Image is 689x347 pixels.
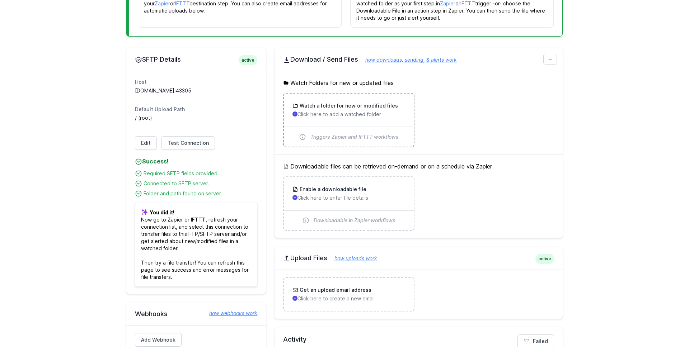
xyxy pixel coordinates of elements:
[283,79,554,87] h5: Watch Folders for new or updated files
[135,136,157,150] a: Edit
[440,0,455,6] a: Zapier
[161,136,215,150] a: Test Connection
[144,190,257,197] div: Folder and path found on server.
[135,114,257,122] dd: / (root)
[155,0,170,6] a: Zapier
[135,79,257,86] dt: Host
[144,180,257,187] div: Connected to SFTP server.
[310,133,399,141] span: Triggers Zapier and IFTTT workflows
[292,194,405,201] p: Click here to enter file details
[135,203,257,287] p: Now go to Zapier or IFTTT, refresh your connection list, and select this connection to transfer f...
[327,255,377,261] a: how uploads work
[202,310,257,317] a: how webhooks work
[150,209,174,215] b: You did it!
[283,55,554,64] h2: Download / Send Files
[144,170,257,177] div: Required SFTP fields provided.
[135,333,182,347] a: Add Webhook
[535,254,554,264] span: active
[135,157,257,166] h4: Success!
[135,55,257,64] h2: SFTP Details
[653,311,680,338] iframe: Drift Widget Chat Controller
[135,310,257,318] h2: Webhooks
[292,295,405,302] p: Click here to create a new email
[175,0,189,6] a: IFTTT
[283,334,554,344] h2: Activity
[358,57,457,63] a: how downloads, sending, & alerts work
[283,254,554,262] h2: Upload Files
[135,87,257,94] dd: [DOMAIN_NAME]:43305
[314,217,395,224] span: Downloadable in Zapier workflows
[284,278,413,311] a: Get an upload email address Click here to create a new email
[298,186,366,193] h3: Enable a downloadable file
[135,106,257,113] dt: Default Upload Path
[283,162,554,171] h5: Downloadable files can be retrieved on-demand or on a schedule via Zapier
[168,139,209,147] span: Test Connection
[239,55,257,65] span: active
[298,102,398,109] h3: Watch a folder for new or modified files
[284,177,413,230] a: Enable a downloadable file Click here to enter file details Downloadable in Zapier workflows
[284,94,413,147] a: Watch a folder for new or modified files Click here to add a watched folder Triggers Zapier and I...
[292,111,405,118] p: Click here to add a watched folder
[460,0,475,6] a: IFTTT
[298,286,371,294] h3: Get an upload email address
